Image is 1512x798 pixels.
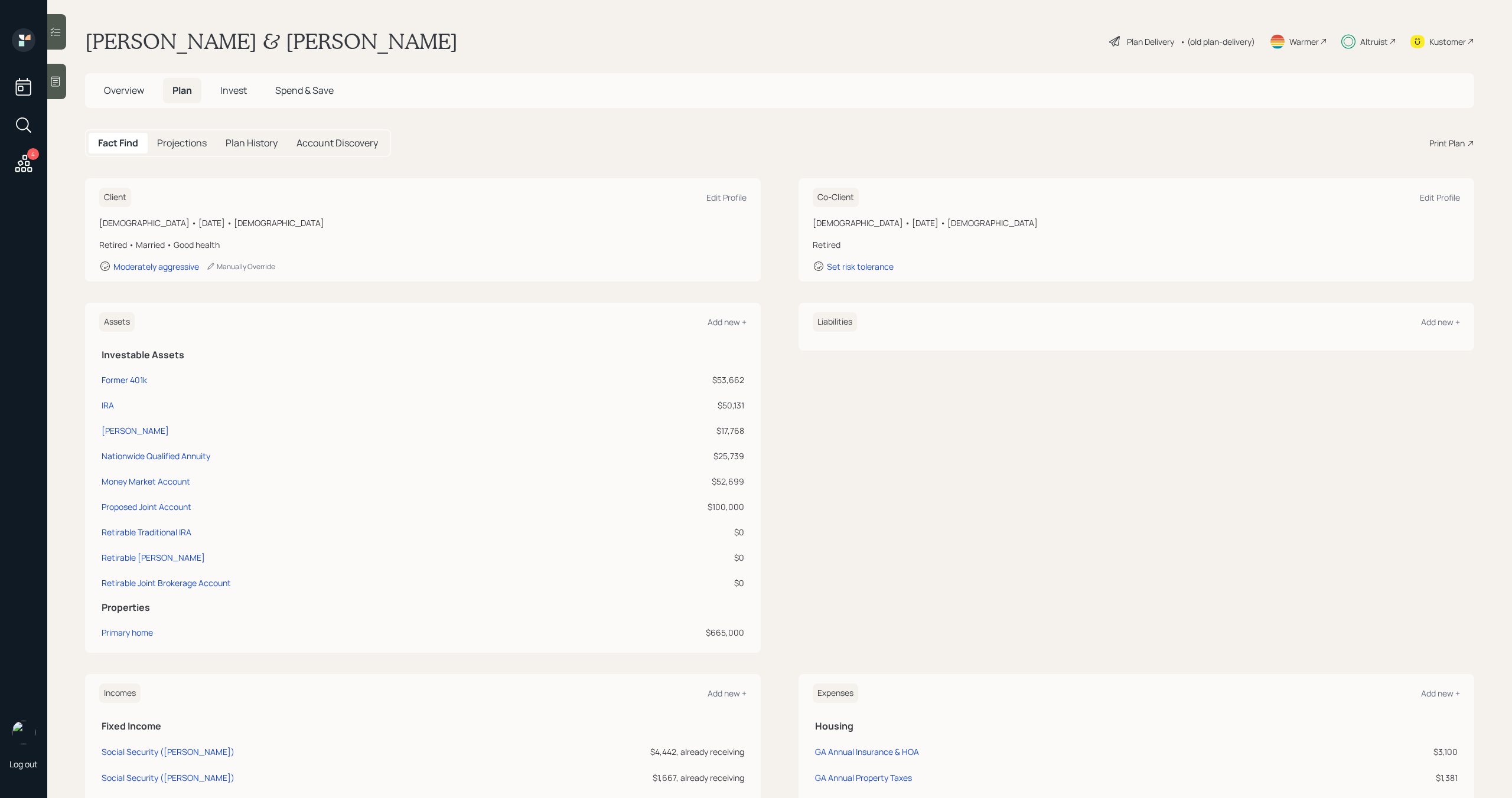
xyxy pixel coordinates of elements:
[206,261,275,272] div: Manually Override
[172,84,192,97] span: Plan
[296,138,378,149] h5: Account Discovery
[706,192,747,203] div: Edit Profile
[102,424,169,437] div: [PERSON_NAME]
[1174,771,1458,784] div: $1,381
[413,771,744,784] div: $1,667, already receiving
[102,551,205,564] div: Retirable [PERSON_NAME]
[1421,316,1460,328] div: Add new +
[27,148,39,160] div: 4
[815,772,912,783] div: GA Annual Property Taxes
[813,683,858,703] h6: Expenses
[226,138,278,149] h5: Plan History
[104,84,144,97] span: Overview
[591,526,744,538] div: $0
[1360,35,1388,48] div: Altruist
[85,28,458,54] h1: [PERSON_NAME] & [PERSON_NAME]
[99,217,747,229] div: [DEMOGRAPHIC_DATA] • [DATE] • [DEMOGRAPHIC_DATA]
[99,683,141,703] h6: Incomes
[815,721,1458,732] h5: Housing
[591,577,744,589] div: $0
[591,399,744,411] div: $50,131
[9,758,38,770] div: Log out
[1421,688,1460,699] div: Add new +
[102,746,234,757] div: Social Security ([PERSON_NAME])
[1289,35,1319,48] div: Warmer
[1174,745,1458,758] div: $3,100
[99,312,135,332] h6: Assets
[591,501,744,513] div: $100,000
[591,374,744,386] div: $53,662
[813,188,859,207] h6: Co-Client
[12,721,35,744] img: michael-russo-headshot.png
[708,316,747,328] div: Add new +
[1429,137,1465,149] div: Print Plan
[102,526,191,538] div: Retirable Traditional IRA
[591,626,744,639] div: $665,000
[102,626,153,639] div: Primary home
[813,238,1460,251] div: Retired
[413,745,744,758] div: $4,442, already receiving
[102,602,744,613] h5: Properties
[102,577,231,589] div: Retirable Joint Brokerage Account
[827,261,894,272] div: Set risk tolerance
[102,772,234,783] div: Social Security ([PERSON_NAME])
[1180,35,1255,48] div: • (old plan-delivery)
[157,138,207,149] h5: Projections
[102,450,210,462] div: Nationwide Qualified Annuity
[98,138,138,149] h5: Fact Find
[102,374,147,386] div: Former 401k
[102,475,190,488] div: Money Market Account
[99,238,747,251] div: Retired • Married • Good health
[813,217,1460,229] div: [DEMOGRAPHIC_DATA] • [DATE] • [DEMOGRAPHIC_DATA]
[591,551,744,564] div: $0
[99,188,131,207] h6: Client
[275,84,334,97] span: Spend & Save
[591,475,744,488] div: $52,699
[102,349,744,361] h5: Investable Assets
[708,688,747,699] div: Add new +
[102,501,191,513] div: Proposed Joint Account
[102,721,744,732] h5: Fixed Income
[1420,192,1460,203] div: Edit Profile
[591,424,744,437] div: $17,768
[813,312,857,332] h6: Liabilities
[102,399,114,411] div: IRA
[1429,35,1466,48] div: Kustomer
[591,450,744,462] div: $25,739
[220,84,247,97] span: Invest
[113,261,199,272] div: Moderately aggressive
[1127,35,1174,48] div: Plan Delivery
[815,746,919,757] div: GA Annual Insurance & HOA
